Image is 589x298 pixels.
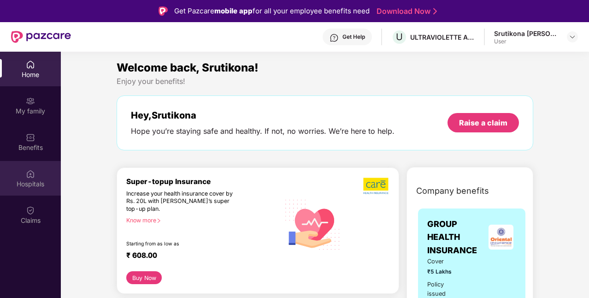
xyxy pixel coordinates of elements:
img: Stroke [433,6,437,16]
div: Get Help [342,33,365,41]
img: svg+xml;base64,PHN2ZyBpZD0iRHJvcGRvd24tMzJ4MzIiIHhtbG5zPSJodHRwOi8vd3d3LnczLm9yZy8yMDAwL3N2ZyIgd2... [569,33,576,41]
img: svg+xml;base64,PHN2ZyBpZD0iSG9tZSIgeG1sbnM9Imh0dHA6Ly93d3cudzMub3JnLzIwMDAvc3ZnIiB3aWR0aD0iMjAiIG... [26,60,35,69]
img: svg+xml;base64,PHN2ZyBpZD0iQmVuZWZpdHMiIHhtbG5zPSJodHRwOi8vd3d3LnczLm9yZy8yMDAwL3N2ZyIgd2lkdGg9Ij... [26,133,35,142]
img: New Pazcare Logo [11,31,71,43]
div: User [494,38,559,45]
div: ₹ 608.00 [126,251,271,262]
div: Hey, Srutikona [131,110,395,121]
div: Get Pazcare for all your employee benefits need [174,6,370,17]
span: right [156,218,161,223]
span: Cover [427,257,461,266]
img: svg+xml;base64,PHN2ZyB3aWR0aD0iMjAiIGhlaWdodD0iMjAiIHZpZXdCb3g9IjAgMCAyMCAyMCIgZmlsbD0ibm9uZSIgeG... [26,96,35,106]
span: ₹5 Lakhs [427,268,461,276]
img: svg+xml;base64,PHN2ZyBpZD0iSG9zcGl0YWxzIiB4bWxucz0iaHR0cDovL3d3dy53My5vcmcvMjAwMC9zdmciIHdpZHRoPS... [26,169,35,179]
img: Logo [159,6,168,16]
div: Hope you’re staying safe and healthy. If not, no worries. We’re here to help. [131,126,395,136]
a: Download Now [377,6,434,16]
div: ULTRAVIOLETTE AUTOMOTIVE PRIVATE LIMITED [410,33,475,42]
div: Increase your health insurance cover by Rs. 20L with [PERSON_NAME]’s super top-up plan. [126,190,240,213]
div: Know more [126,217,274,223]
img: svg+xml;base64,PHN2ZyB4bWxucz0iaHR0cDovL3d3dy53My5vcmcvMjAwMC9zdmciIHhtbG5zOnhsaW5rPSJodHRwOi8vd3... [280,191,346,257]
img: insurerLogo [489,225,513,250]
img: b5dec4f62d2307b9de63beb79f102df3.png [363,177,389,195]
span: Company benefits [416,185,489,197]
div: Enjoy your benefits! [117,77,533,86]
img: svg+xml;base64,PHN2ZyBpZD0iQ2xhaW0iIHhtbG5zPSJodHRwOi8vd3d3LnczLm9yZy8yMDAwL3N2ZyIgd2lkdGg9IjIwIi... [26,206,35,215]
span: GROUP HEALTH INSURANCE [427,218,486,257]
div: Starting from as low as [126,241,241,247]
button: Buy Now [126,271,162,284]
strong: mobile app [214,6,253,15]
span: U [396,31,403,42]
img: svg+xml;base64,PHN2ZyBpZD0iSGVscC0zMngzMiIgeG1sbnM9Imh0dHA6Ly93d3cudzMub3JnLzIwMDAvc3ZnIiB3aWR0aD... [330,33,339,42]
div: Raise a claim [459,118,507,128]
div: Srutikona [PERSON_NAME] [494,29,559,38]
span: Welcome back, Srutikona! [117,61,259,74]
div: Super-topup Insurance [126,177,280,186]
